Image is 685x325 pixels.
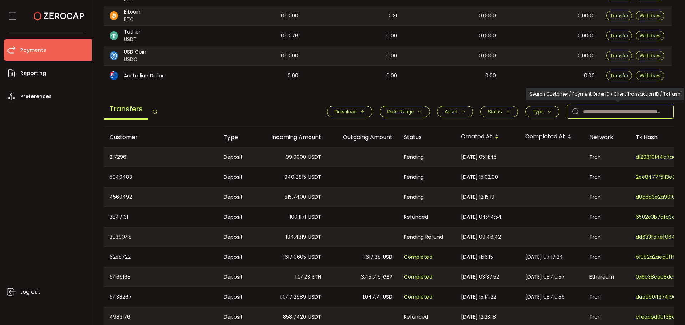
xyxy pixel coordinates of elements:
span: [DATE] 09:46:42 [461,233,501,241]
div: 3847131 [104,207,218,227]
span: [DATE] 15:02:00 [461,173,498,181]
div: Search Customer / Payment Order ID / Client Transaction ID / Tx Hash [526,88,684,100]
div: Deposit [218,167,255,187]
button: Transfer [606,51,633,60]
span: Bitcoin [124,8,141,16]
span: USD Coin [124,48,146,56]
span: GBP [383,273,392,281]
span: 0.0000 [281,52,298,60]
div: 3939048 [104,227,218,247]
span: USDT [124,36,141,43]
div: Deposit [218,187,255,207]
span: [DATE] 11:16:15 [461,253,493,261]
img: aud_portfolio.svg [110,71,118,80]
button: Withdraw [636,71,664,80]
span: 0.0000 [281,12,298,20]
span: 0.00 [386,32,397,40]
span: Completed [404,253,432,261]
div: Tron [584,187,630,207]
span: Refunded [404,213,428,221]
span: 1,617.38 [363,253,381,261]
span: Pending [404,153,424,161]
span: 0.0000 [479,52,496,60]
span: Date Range [387,109,414,115]
span: [DATE] 08:40:57 [525,273,565,281]
span: BTC [124,16,141,23]
span: Withdraw [640,53,660,59]
div: Tron [584,247,630,267]
div: Tron [584,227,630,247]
button: Type [525,106,559,117]
span: Withdraw [640,73,660,78]
span: Transfer [610,13,629,19]
div: Ethereum [584,267,630,286]
span: USD [383,253,392,261]
span: 515.7400 [285,193,306,201]
div: Incoming Amount [255,133,327,141]
span: ETH [312,273,321,281]
span: [DATE] 12:15:19 [461,193,494,201]
button: Withdraw [636,51,664,60]
div: 6258722 [104,247,218,267]
span: Download [334,109,356,115]
span: USDT [308,293,321,301]
span: USD [383,293,392,301]
img: usdt_portfolio.svg [110,31,118,40]
div: Type [218,133,255,141]
span: 104.4319 [286,233,306,241]
span: Transfers [104,99,148,120]
span: Pending [404,193,424,201]
span: [DATE] 12:23:18 [461,313,496,321]
div: Completed At [519,131,584,143]
span: [DATE] 04:44:54 [461,213,502,221]
span: 0.0000 [578,52,595,60]
span: [DATE] 03:37:52 [461,273,499,281]
div: 6438267 [104,287,218,307]
button: Withdraw [636,11,664,20]
span: Reporting [20,68,46,78]
span: 0.00 [288,72,298,80]
div: Deposit [218,147,255,167]
img: btc_portfolio.svg [110,11,118,20]
div: Deposit [218,207,255,227]
button: Transfer [606,71,633,80]
span: USDC [124,56,146,63]
span: 0.00 [485,72,496,80]
span: Pending [404,173,424,181]
button: Withdraw [636,31,664,40]
div: Network [584,133,630,141]
span: Refunded [404,313,428,321]
span: USDT [308,173,321,181]
div: Outgoing Amount [327,133,398,141]
span: 3,451.49 [361,273,381,281]
span: USDT [308,313,321,321]
span: Withdraw [640,13,660,19]
span: Payments [20,45,46,55]
div: Customer [104,133,218,141]
span: [DATE] 15:14:22 [461,293,496,301]
div: Created At [455,131,519,143]
iframe: Chat Widget [602,248,685,325]
div: Tron [584,147,630,167]
span: [DATE] 07:17:24 [525,253,563,261]
span: 858.7420 [283,313,306,321]
span: Completed [404,293,432,301]
div: 2172961 [104,147,218,167]
div: Deposit [218,247,255,267]
div: 6469168 [104,267,218,286]
span: 0.0000 [578,12,595,20]
button: Asset [437,106,473,117]
span: Preferences [20,91,52,102]
div: Deposit [218,287,255,307]
span: Type [533,109,543,115]
span: 1.0423 [295,273,310,281]
span: USDT [308,193,321,201]
div: Deposit [218,227,255,247]
span: Australian Dollar [124,72,164,80]
span: 1,047.2989 [280,293,306,301]
img: usdc_portfolio.svg [110,51,118,60]
span: 940.8815 [284,173,306,181]
div: Tron [584,287,630,307]
span: USDT [308,253,321,261]
div: 4560492 [104,187,218,207]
